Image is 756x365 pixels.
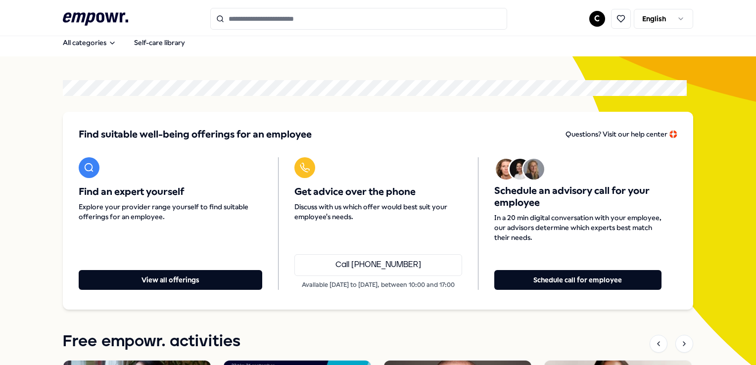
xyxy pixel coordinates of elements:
[294,280,462,290] p: Available [DATE] to [DATE], between 10:00 and 17:00
[79,186,262,198] span: Find an expert yourself
[496,159,517,180] img: Avatar
[294,254,462,276] a: Call [PHONE_NUMBER]
[494,270,661,290] button: Schedule call for employee
[79,202,262,222] span: Explore your provider range yourself to find suitable offerings for an employee.
[210,8,507,30] input: Search for products, categories or subcategories
[294,186,462,198] span: Get advice over the phone
[63,329,240,354] h1: Free empowr. activities
[294,202,462,222] span: Discuss with us which offer would best suit your employee's needs.
[55,33,193,52] nav: Main
[55,33,124,52] button: All categories
[126,33,193,52] a: Self-care library
[79,128,312,141] span: Find suitable well-being offerings for an employee
[523,159,544,180] img: Avatar
[589,11,605,27] button: C
[566,128,677,141] a: Questions? Visit our help center 🛟
[79,270,262,290] button: View all offerings
[510,159,530,180] img: Avatar
[566,130,677,138] span: Questions? Visit our help center 🛟
[494,185,661,209] span: Schedule an advisory call for your employee
[494,213,661,242] span: In a 20 min digital conversation with your employee, our advisors determine which experts best ma...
